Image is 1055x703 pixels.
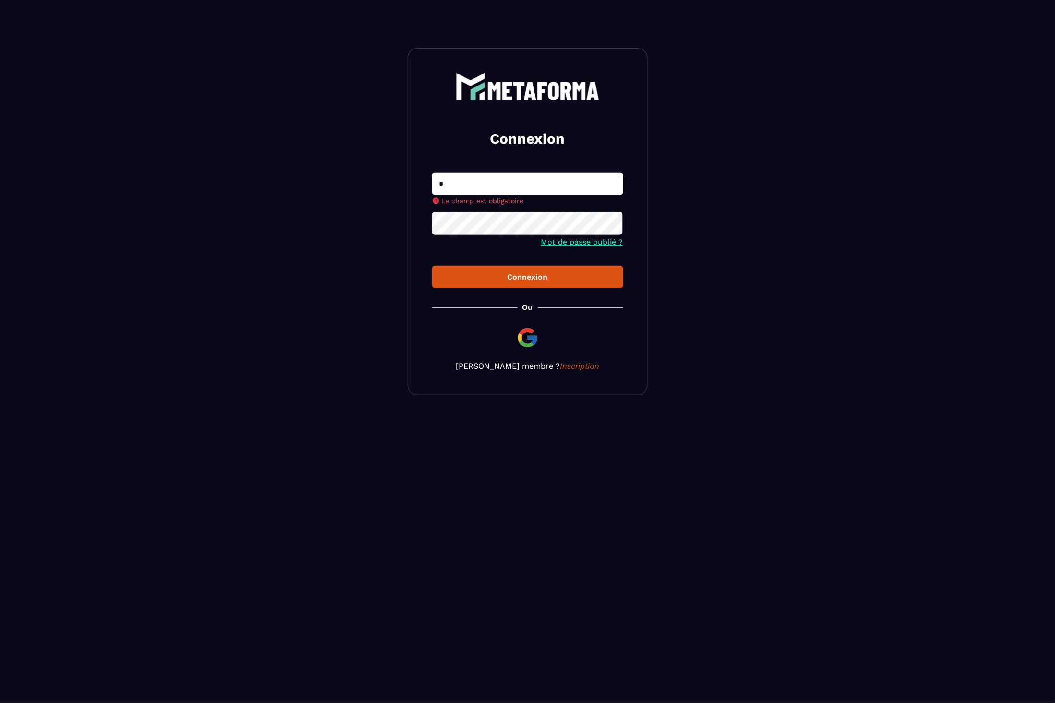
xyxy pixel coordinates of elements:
p: Ou [522,303,533,312]
p: [PERSON_NAME] membre ? [432,361,623,370]
img: google [516,326,539,349]
img: logo [456,73,600,100]
div: Connexion [440,272,616,282]
a: Inscription [560,361,599,370]
span: Le champ est obligatoire [442,197,524,205]
a: Mot de passe oublié ? [541,237,623,247]
a: logo [432,73,623,100]
button: Connexion [432,266,623,288]
h2: Connexion [444,129,612,148]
